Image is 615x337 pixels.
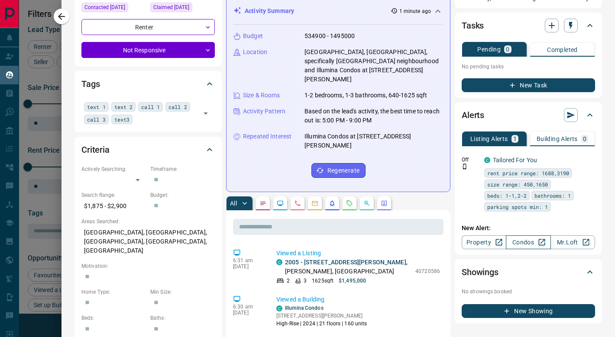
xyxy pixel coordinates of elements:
[81,225,215,258] p: [GEOGRAPHIC_DATA], [GEOGRAPHIC_DATA], [GEOGRAPHIC_DATA], [GEOGRAPHIC_DATA], [GEOGRAPHIC_DATA]
[259,200,266,207] svg: Notes
[150,3,215,15] div: Wed May 31 2023
[84,3,125,12] span: Contacted [DATE]
[81,19,215,35] div: Renter
[304,32,355,41] p: 534900 - 1495000
[304,132,443,150] p: Illumina Condos at [STREET_ADDRESS][PERSON_NAME]
[276,295,440,304] p: Viewed a Building
[277,200,284,207] svg: Lead Browsing Activity
[81,314,146,322] p: Beds:
[276,249,440,258] p: Viewed a Listing
[462,108,484,122] h2: Alerts
[243,32,263,41] p: Budget
[462,15,595,36] div: Tasks
[87,103,106,111] span: text 1
[487,202,548,211] span: parking spots min: 1
[583,136,586,142] p: 0
[81,262,215,270] p: Motivation:
[81,191,146,199] p: Search Range:
[81,74,215,94] div: Tags
[81,3,146,15] div: Wed Jun 07 2023
[462,156,479,164] p: Off
[484,157,490,163] div: condos.ca
[462,60,595,73] p: No pending tasks
[233,3,443,19] div: Activity Summary1 minute ago
[287,277,290,285] p: 2
[243,107,285,116] p: Activity Pattern
[87,115,106,124] span: call 3
[311,163,366,178] button: Regenerate
[329,200,336,207] svg: Listing Alerts
[462,304,595,318] button: New Showing
[150,288,215,296] p: Min Size:
[81,199,146,213] p: $1,875 - $2,900
[168,103,187,111] span: call 2
[339,277,366,285] p: $1,495,000
[462,78,595,92] button: New Task
[462,164,468,170] svg: Push Notification Only
[537,136,578,142] p: Building Alerts
[200,107,212,119] button: Open
[285,258,411,276] p: , [PERSON_NAME], [GEOGRAPHIC_DATA]
[153,3,189,12] span: Claimed [DATE]
[245,6,294,16] p: Activity Summary
[81,218,215,225] p: Areas Searched:
[493,157,537,164] a: Tailored For You
[243,48,267,57] p: Location
[276,259,282,265] div: condos.ca
[487,169,569,177] span: rent price range: 1688,3190
[487,191,527,200] span: beds: 1-1,2-2
[294,200,301,207] svg: Calls
[363,200,370,207] svg: Opportunities
[81,139,215,160] div: Criteria
[311,200,318,207] svg: Emails
[81,165,146,173] p: Actively Searching:
[233,257,263,263] p: 6:31 am
[462,265,498,279] h2: Showings
[304,91,427,100] p: 1-2 bedrooms, 1-3 bathrooms, 640-1625 sqft
[141,103,160,111] span: call 1
[462,288,595,295] p: No showings booked
[230,200,237,206] p: All
[81,143,110,157] h2: Criteria
[150,191,215,199] p: Budget:
[114,103,133,111] span: text 2
[304,277,307,285] p: 3
[550,235,595,249] a: Mr.Loft
[415,267,440,275] p: 40720586
[547,47,578,53] p: Completed
[534,191,571,200] span: bathrooms: 1
[304,107,443,125] p: Based on the lead's activity, the best time to reach out is: 5:00 PM - 9:00 PM
[276,305,282,311] div: condos.ca
[462,235,506,249] a: Property
[462,262,595,282] div: Showings
[243,91,280,100] p: Size & Rooms
[150,314,215,322] p: Baths:
[276,312,367,320] p: [STREET_ADDRESS][PERSON_NAME]
[81,77,100,91] h2: Tags
[513,136,517,142] p: 1
[470,136,508,142] p: Listing Alerts
[462,224,595,233] p: New Alert:
[487,180,548,189] span: size range: 450,1650
[462,105,595,125] div: Alerts
[506,46,509,52] p: 0
[276,320,367,327] p: High-Rise | 2024 | 21 floors | 160 units
[150,165,215,173] p: Timeframe:
[114,115,130,124] span: text3
[346,200,353,207] svg: Requests
[243,132,291,141] p: Repeated Interest
[233,263,263,270] p: [DATE]
[285,305,324,311] a: Illumina Condos
[233,304,263,310] p: 6:30 am
[462,19,484,32] h2: Tasks
[81,288,146,296] p: Home Type:
[233,310,263,316] p: [DATE]
[381,200,388,207] svg: Agent Actions
[304,48,443,84] p: [GEOGRAPHIC_DATA], [GEOGRAPHIC_DATA], specifically [GEOGRAPHIC_DATA] neighbourhood and Illumina C...
[312,277,333,285] p: 1625 sqft
[399,7,431,15] p: 1 minute ago
[285,259,406,266] a: 2005 - [STREET_ADDRESS][PERSON_NAME]
[506,235,550,249] a: Condos
[477,46,501,52] p: Pending
[81,42,215,58] div: Not Responsive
